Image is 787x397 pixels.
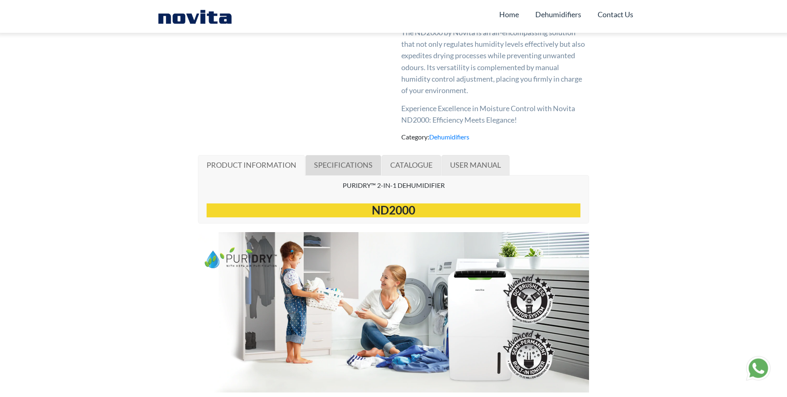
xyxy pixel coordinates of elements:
span: Category: [401,133,469,141]
a: Dehumidifiers [535,7,581,22]
a: Contact Us [598,7,633,22]
a: Dehumidifiers [429,133,469,141]
a: Home [499,7,519,22]
a: PRODUCT INFORMATION [198,155,305,176]
p: The ND2000 by Novita is an all-encompassing solution that not only regulates humidity levels effe... [401,27,589,96]
span: CATALOGUE [390,160,432,169]
span: SPECIFICATIONS [314,160,373,169]
a: CATALOGUE [382,155,441,176]
span: PURIDRY™ 2-IN-1 DEHUMIDIFIER [343,181,445,189]
span: PRODUCT INFORMATION [207,160,296,169]
span: USER MANUAL [450,160,501,169]
img: Novita [154,8,236,25]
a: USER MANUAL [441,155,510,176]
span: ND2000 [372,203,415,217]
p: Experience Excellence in Moisture Control with Novita ND2000: Efficiency Meets Elegance! [401,103,589,125]
a: SPECIFICATIONS [305,155,381,176]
